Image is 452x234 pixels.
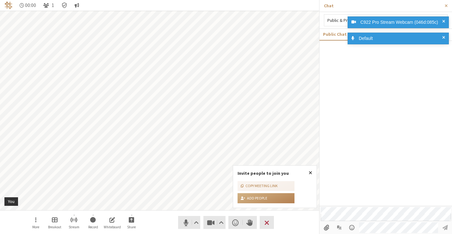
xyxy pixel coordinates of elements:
span: Stream [69,225,79,229]
button: Mute (Alt+A) [178,216,200,229]
div: Meeting details Encryption enabled [59,1,70,10]
div: You [6,198,17,205]
button: Close popover [304,166,317,180]
button: Start sharing [123,214,140,231]
button: Start recording [84,214,102,231]
button: Manage Breakout Rooms [46,214,64,231]
p: Chat [324,3,440,9]
button: Conversation [72,1,82,10]
div: Copy meeting link [241,183,278,189]
button: End or leave meeting [260,216,274,229]
button: Send a reaction [228,216,243,229]
img: Iotum [5,2,12,9]
button: Open menu [27,214,45,231]
label: Invite people to join you [238,170,289,176]
button: Add people [238,193,294,203]
span: Public & Private Chat [327,17,367,23]
span: Share [127,225,136,229]
div: C922 Pro Stream Webcam (046d:085c) [358,19,444,26]
div: Timer [17,1,39,10]
button: Open menu [346,222,358,233]
button: Stop video (Alt+V) [203,216,226,229]
span: 1 [52,3,54,8]
span: Record [88,225,98,229]
span: 00:00 [25,3,36,8]
button: Show formatting [333,222,345,233]
button: Video setting [217,216,225,229]
button: Open participant list [41,1,57,10]
button: Send message [439,222,451,233]
div: Default [356,35,444,42]
button: Public Chat [319,29,350,40]
span: More [32,225,39,229]
button: Copy meeting link [238,181,294,191]
button: Raise hand [243,216,257,229]
button: Audio settings [192,216,200,229]
button: Open shared whiteboard [103,214,121,231]
button: Start streaming [65,214,83,231]
span: Whiteboard [104,225,121,229]
span: Breakout [48,225,61,229]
